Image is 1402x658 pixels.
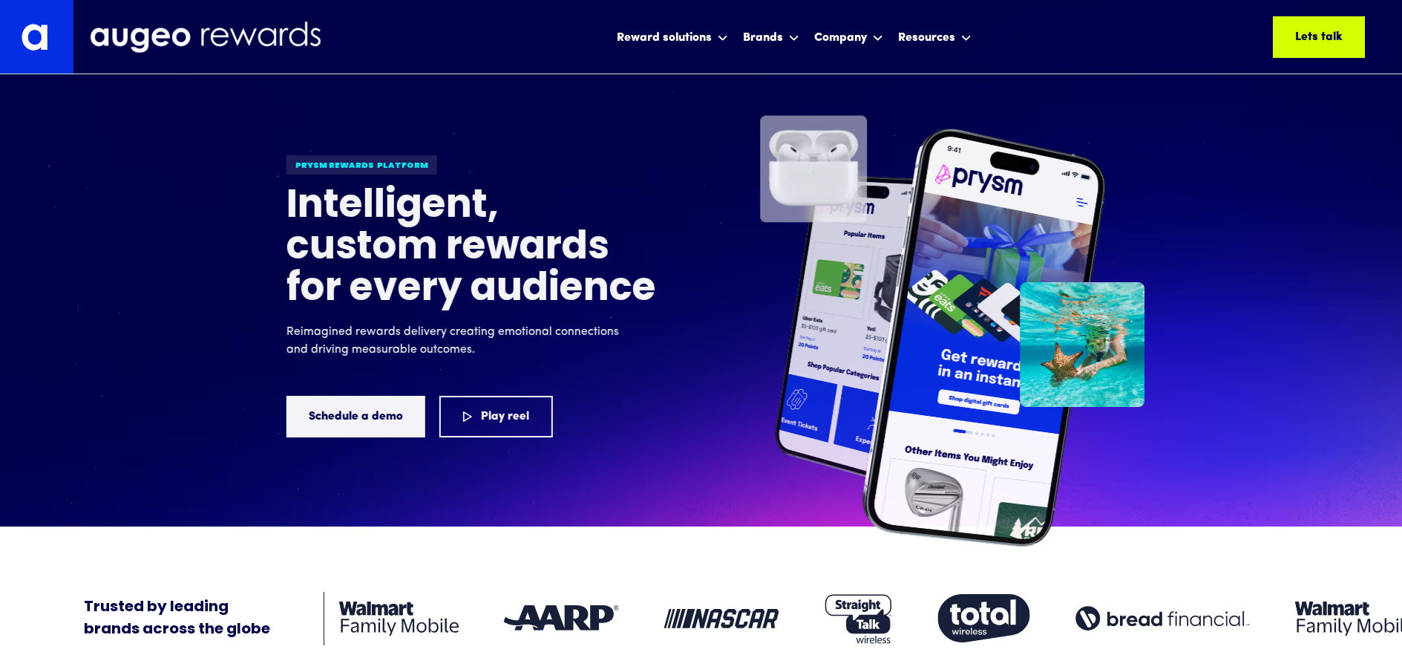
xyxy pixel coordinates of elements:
[617,29,712,47] div: Reward solutions
[739,17,803,56] div: Brands
[286,155,436,175] div: Prysm Rewards platform
[898,29,955,47] div: Resources
[84,596,270,641] div: Trusted by leading brands across the globe
[339,602,459,636] img: Client logo: Walmart Family Mobile
[743,29,783,47] div: Brands
[810,17,887,56] div: Company
[286,396,425,437] a: Schedule a demo
[894,17,975,56] div: Resources
[286,323,627,359] p: Reimagined rewards delivery creating emotional connections and driving measurable outcomes.
[613,17,732,56] div: Reward solutions
[1273,16,1365,58] a: Lets talk
[814,29,867,47] div: Company
[286,186,657,311] h1: Intelligent, custom rewards for every audience
[439,396,552,437] a: Play reel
